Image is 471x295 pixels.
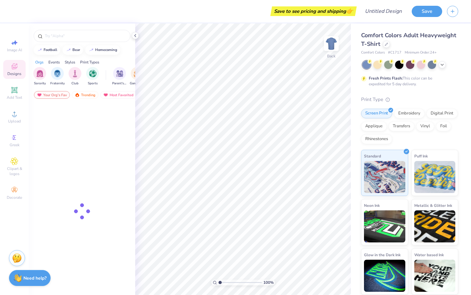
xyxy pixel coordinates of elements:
img: trend_line.gif [37,48,42,52]
div: Digital Print [426,109,458,118]
div: Back [327,53,335,59]
div: filter for Game Day [130,67,145,86]
div: bear [72,48,80,52]
div: Transfers [389,122,414,131]
img: Back [325,37,338,50]
span: Sorority [34,81,46,86]
div: Vinyl [416,122,434,131]
img: Puff Ink [414,161,456,193]
input: Untitled Design [360,5,407,18]
span: Sports [88,81,98,86]
span: 100 % [263,280,274,285]
button: homecoming [85,45,120,55]
button: bear [62,45,83,55]
button: filter button [69,67,81,86]
div: football [44,48,57,52]
div: Orgs [35,59,44,65]
img: Parent's Weekend Image [116,70,123,77]
img: Game Day Image [134,70,141,77]
img: Sorority Image [36,70,44,77]
div: Trending [72,91,98,99]
span: Clipart & logos [3,166,26,176]
div: filter for Fraternity [50,67,65,86]
img: Glow in the Dark Ink [364,260,405,292]
div: Save to see pricing and shipping [272,6,355,16]
img: most_fav.gif [103,93,108,97]
span: Greek [10,142,20,147]
div: Screen Print [361,109,392,118]
span: Metallic & Glitter Ink [414,202,452,209]
span: Minimum Order: 24 + [405,50,437,55]
span: Decorate [7,195,22,200]
div: Your Org's Fav [34,91,70,99]
span: Upload [8,119,21,124]
div: Events [48,59,60,65]
button: filter button [50,67,65,86]
div: Embroidery [394,109,425,118]
div: Rhinestones [361,134,392,144]
div: Print Types [80,59,99,65]
span: Comfort Colors [361,50,385,55]
img: Standard [364,161,405,193]
div: Styles [65,59,75,65]
img: Sports Image [89,70,96,77]
span: Game Day [130,81,145,86]
span: Neon Ink [364,202,380,209]
img: Club Image [71,70,78,77]
img: Metallic & Glitter Ink [414,210,456,242]
img: trend_line.gif [66,48,71,52]
span: Fraternity [50,81,65,86]
div: homecoming [95,48,117,52]
span: Glow in the Dark Ink [364,251,401,258]
div: filter for Sorority [33,67,46,86]
div: Applique [361,122,387,131]
div: Print Type [361,96,458,103]
input: Try "Alpha" [44,33,126,39]
div: Most Favorited [100,91,136,99]
span: Comfort Colors Adult Heavyweight T-Shirt [361,31,456,48]
span: Add Text [7,95,22,100]
span: Image AI [7,47,22,53]
img: trending.gif [75,93,80,97]
span: 👉 [346,7,353,15]
div: filter for Sports [86,67,99,86]
strong: Need help? [23,275,46,281]
button: filter button [86,67,99,86]
strong: Fresh Prints Flash: [369,76,403,81]
img: Water based Ink [414,260,456,292]
span: Designs [7,71,21,76]
img: trend_line.gif [89,48,94,52]
button: filter button [33,67,46,86]
div: Foil [436,122,451,131]
button: football [34,45,60,55]
span: Parent's Weekend [112,81,127,86]
button: filter button [130,67,145,86]
span: Standard [364,153,381,159]
button: filter button [112,67,127,86]
span: Club [71,81,78,86]
img: Neon Ink [364,210,405,242]
span: # C1717 [388,50,401,55]
button: Save [412,6,442,17]
img: Fraternity Image [54,70,61,77]
img: most_fav.gif [37,93,42,97]
div: filter for Club [69,67,81,86]
span: Water based Ink [414,251,444,258]
div: filter for Parent's Weekend [112,67,127,86]
span: Puff Ink [414,153,428,159]
div: This color can be expedited for 5 day delivery. [369,75,448,87]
